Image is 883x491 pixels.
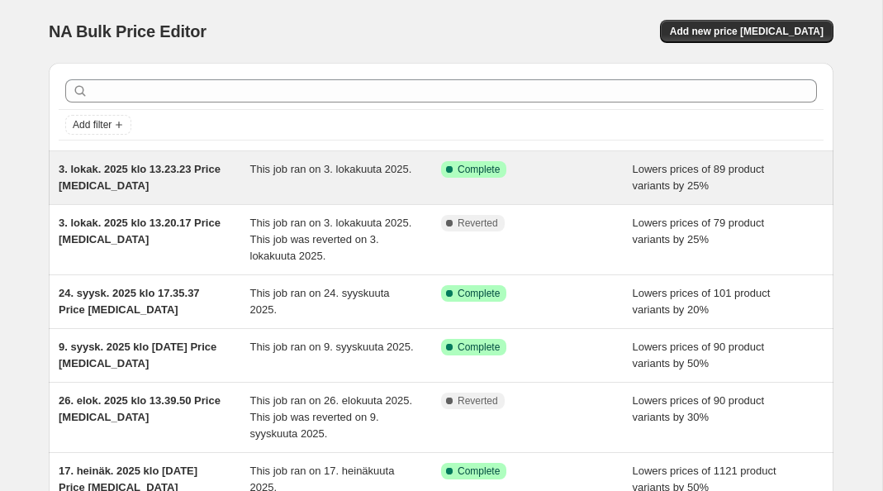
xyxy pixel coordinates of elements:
span: This job ran on 3. lokakuuta 2025. This job was reverted on 3. lokakuuta 2025. [250,217,412,262]
span: Complete [458,287,500,300]
span: This job ran on 24. syyskuuta 2025. [250,287,390,316]
span: NA Bulk Price Editor [49,22,207,41]
span: Add filter [73,118,112,131]
span: Reverted [458,394,498,408]
span: Complete [458,163,500,176]
button: Add filter [65,115,131,135]
span: Reverted [458,217,498,230]
button: Add new price [MEDICAL_DATA] [660,20,833,43]
span: 3. lokak. 2025 klo 13.23.23 Price [MEDICAL_DATA] [59,163,221,192]
span: Complete [458,341,500,354]
span: Lowers prices of 101 product variants by 20% [633,287,771,316]
span: Add new price [MEDICAL_DATA] [670,25,824,38]
span: Lowers prices of 89 product variants by 25% [633,163,765,192]
span: This job ran on 9. syyskuuta 2025. [250,341,414,353]
span: 3. lokak. 2025 klo 13.20.17 Price [MEDICAL_DATA] [59,217,221,245]
span: Lowers prices of 79 product variants by 25% [633,217,765,245]
span: 26. elok. 2025 klo 13.39.50 Price [MEDICAL_DATA] [59,394,221,423]
span: 9. syysk. 2025 klo [DATE] Price [MEDICAL_DATA] [59,341,216,369]
span: Lowers prices of 90 product variants by 50% [633,341,765,369]
span: Lowers prices of 90 product variants by 30% [633,394,765,423]
span: 24. syysk. 2025 klo 17.35.37 Price [MEDICAL_DATA] [59,287,200,316]
span: Complete [458,465,500,478]
span: This job ran on 26. elokuuta 2025. This job was reverted on 9. syyskuuta 2025. [250,394,413,440]
span: This job ran on 3. lokakuuta 2025. [250,163,412,175]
